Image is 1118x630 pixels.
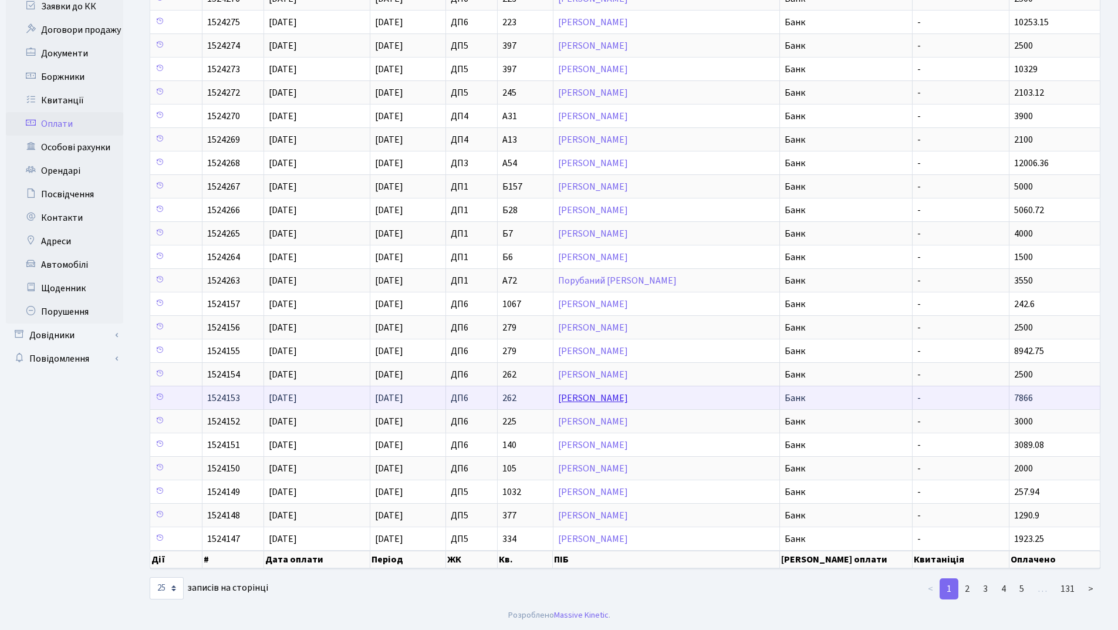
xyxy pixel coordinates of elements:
[207,39,240,52] span: 1524274
[558,439,628,452] a: [PERSON_NAME]
[502,323,548,332] span: 279
[207,86,240,99] span: 1524272
[207,345,240,358] span: 1524155
[6,183,123,206] a: Посвідчення
[917,511,1004,520] span: -
[207,486,240,498] span: 1524149
[451,18,492,27] span: ДП6
[1053,578,1082,599] a: 131
[451,393,492,403] span: ДП6
[451,229,492,238] span: ДП1
[375,486,403,498] span: [DATE]
[269,157,297,170] span: [DATE]
[785,41,908,50] span: Банк
[375,533,403,545] span: [DATE]
[6,89,123,112] a: Квитанції
[1014,392,1033,405] span: 7866
[1014,16,1049,29] span: 10253.15
[502,135,548,144] span: А13
[994,578,1013,599] a: 4
[502,511,548,520] span: 377
[558,204,628,217] a: [PERSON_NAME]
[917,370,1004,379] span: -
[917,182,1004,191] span: -
[940,578,958,599] a: 1
[917,440,1004,450] span: -
[451,88,492,97] span: ДП5
[558,63,628,76] a: [PERSON_NAME]
[502,41,548,50] span: 397
[375,392,403,405] span: [DATE]
[451,159,492,168] span: ДП3
[785,205,908,215] span: Банк
[207,415,240,428] span: 1524152
[269,368,297,381] span: [DATE]
[1014,486,1039,498] span: 257.94
[502,205,548,215] span: Б28
[269,180,297,193] span: [DATE]
[451,205,492,215] span: ДП1
[1014,415,1033,428] span: 3000
[958,578,977,599] a: 2
[1009,551,1100,568] th: Оплачено
[269,274,297,287] span: [DATE]
[785,370,908,379] span: Банк
[6,347,123,370] a: Повідомлення
[1014,133,1033,146] span: 2100
[502,229,548,238] span: Б7
[558,392,628,405] a: [PERSON_NAME]
[785,182,908,191] span: Банк
[558,509,628,522] a: [PERSON_NAME]
[917,299,1004,309] span: -
[917,135,1004,144] span: -
[375,368,403,381] span: [DATE]
[502,112,548,121] span: А31
[502,417,548,426] span: 225
[6,112,123,136] a: Оплати
[269,16,297,29] span: [DATE]
[558,274,677,287] a: Порубаний [PERSON_NAME]
[917,323,1004,332] span: -
[1014,86,1044,99] span: 2103.12
[558,86,628,99] a: [PERSON_NAME]
[269,39,297,52] span: [DATE]
[451,276,492,285] span: ДП1
[502,252,548,262] span: Б6
[976,578,995,599] a: 3
[785,534,908,544] span: Банк
[1081,578,1100,599] a: >
[451,299,492,309] span: ДП6
[1014,227,1033,240] span: 4000
[558,321,628,334] a: [PERSON_NAME]
[785,487,908,497] span: Банк
[6,277,123,300] a: Щоденник
[150,551,202,568] th: Дії
[375,86,403,99] span: [DATE]
[1014,180,1033,193] span: 5000
[375,227,403,240] span: [DATE]
[451,135,492,144] span: ДП4
[1014,321,1033,334] span: 2500
[558,227,628,240] a: [PERSON_NAME]
[1014,509,1039,522] span: 1290.9
[375,439,403,452] span: [DATE]
[451,65,492,74] span: ДП5
[785,252,908,262] span: Банк
[558,415,628,428] a: [PERSON_NAME]
[785,276,908,285] span: Банк
[375,415,403,428] span: [DATE]
[785,159,908,168] span: Банк
[1014,533,1044,545] span: 1923.25
[451,417,492,426] span: ДП6
[269,86,297,99] span: [DATE]
[269,63,297,76] span: [DATE]
[554,609,609,621] a: Massive Kinetic
[207,227,240,240] span: 1524265
[553,551,779,568] th: ПІБ
[269,345,297,358] span: [DATE]
[6,42,123,65] a: Документи
[6,253,123,277] a: Автомобілі
[502,18,548,27] span: 223
[6,65,123,89] a: Боржники
[375,251,403,264] span: [DATE]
